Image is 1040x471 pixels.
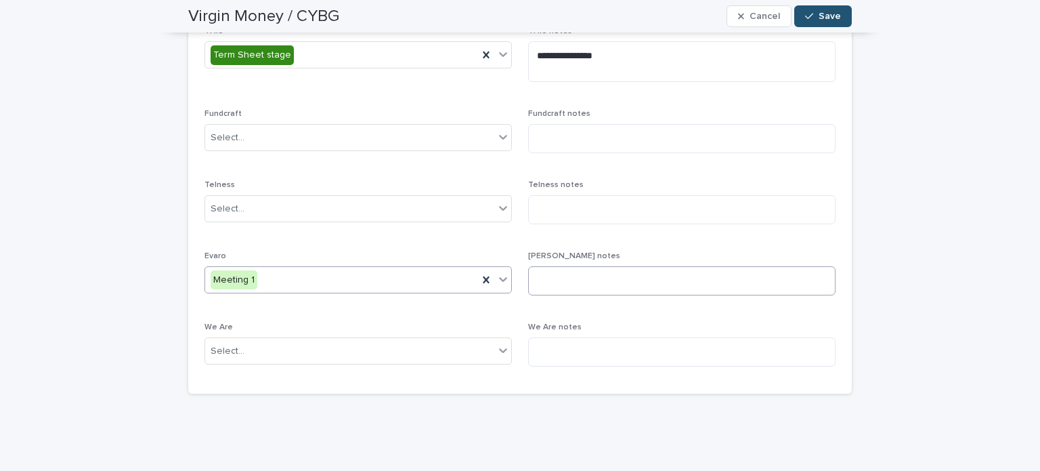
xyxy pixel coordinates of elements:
button: Save [794,5,852,27]
div: Select... [211,131,244,145]
div: Select... [211,202,244,216]
h2: Virgin Money / CYBG [188,7,339,26]
span: Telness [204,181,235,189]
span: Save [819,12,841,21]
span: Evaro [204,252,226,260]
span: We Are [204,323,233,331]
button: Cancel [727,5,792,27]
div: Select... [211,344,244,359]
span: We Are notes [528,323,582,331]
span: Fundcraft notes [528,110,590,118]
div: Meeting 1 [211,270,257,290]
span: Cancel [750,12,780,21]
div: Term Sheet stage [211,45,294,65]
span: [PERSON_NAME] notes [528,252,620,260]
span: THIS [204,27,223,35]
span: Telness notes [528,181,584,189]
span: Fundcraft [204,110,242,118]
span: THIS notes [528,27,572,35]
